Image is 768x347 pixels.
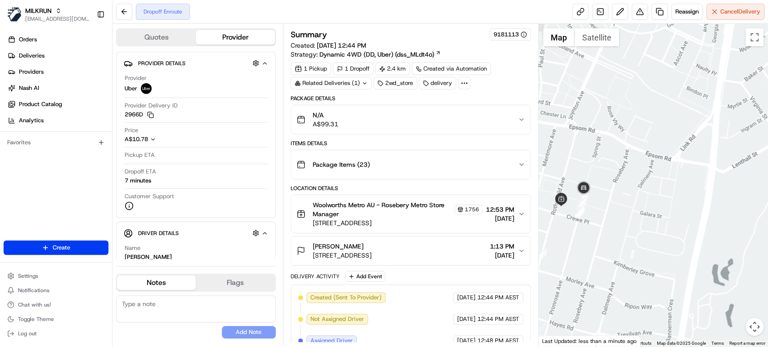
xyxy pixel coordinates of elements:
span: 1756 [465,206,479,213]
a: Open this area in Google Maps (opens a new window) [541,335,570,347]
div: 2.4 km [375,62,410,75]
a: Terms [711,341,724,346]
button: Show street map [543,28,575,46]
button: Provider [196,30,274,44]
div: Location Details [291,185,531,192]
span: Log out [18,330,36,337]
button: Toggle Theme [4,313,108,325]
a: Report a map error [729,341,765,346]
span: Providers [19,68,44,76]
span: 12:53 PM [486,205,514,214]
a: Deliveries [4,49,112,63]
span: Toggle Theme [18,316,54,323]
span: Provider Delivery ID [125,102,178,110]
a: Orders [4,32,112,47]
span: [DATE] [457,315,476,323]
span: [DATE] [457,294,476,302]
button: Flags [196,276,274,290]
span: 12:44 PM AEST [477,294,519,302]
span: [DATE] 12:44 PM [317,41,366,49]
button: Settings [4,270,108,282]
span: 12:48 PM AEST [477,337,519,345]
span: Not Assigned Driver [310,315,364,323]
span: Chat with us! [18,301,51,308]
span: [DATE] [490,251,514,260]
span: 1:13 PM [490,242,514,251]
span: Product Catalog [19,100,62,108]
span: Pickup ETA [125,151,155,159]
button: Chat with us! [4,298,108,311]
span: Created: [291,41,366,50]
a: Product Catalog [4,97,112,111]
button: Package Items (23) [291,150,530,179]
span: Nash AI [19,84,39,92]
button: MILKRUNMILKRUN[EMAIL_ADDRESS][DOMAIN_NAME] [4,4,93,25]
div: Created via Automation [412,62,491,75]
span: Assigned Driver [310,337,353,345]
span: Dropoff ETA [125,168,156,176]
div: [PERSON_NAME] [125,253,172,261]
a: Dynamic 4WD (DD, Uber) (dss_MLdt4o) [319,50,441,59]
button: [EMAIL_ADDRESS][DOMAIN_NAME] [25,15,90,22]
h3: Summary [291,31,327,39]
button: Toggle fullscreen view [746,28,764,46]
span: Driver Details [138,230,179,237]
span: Provider [125,74,147,82]
button: Provider Details [124,56,268,71]
div: 2wd_store [373,77,417,89]
button: Show satellite imagery [575,28,619,46]
span: Customer Support [125,192,174,200]
button: N/AA$99.31 [291,105,530,134]
div: 1 Pickup [291,62,331,75]
span: [STREET_ADDRESS] [313,218,482,227]
span: Woolworths Metro AU - Rosebery Metro Store Manager [313,200,453,218]
span: Price [125,126,138,134]
button: 2966D [125,111,154,119]
span: Created (Sent To Provider) [310,294,382,302]
span: [DATE] [457,337,476,345]
div: Delivery Activity [291,273,340,280]
span: Settings [18,272,38,280]
div: Last Updated: less than a minute ago [539,335,641,347]
div: Related Deliveries (1) [291,77,372,89]
button: [PERSON_NAME][STREET_ADDRESS]1:13 PM[DATE] [291,236,530,265]
span: [STREET_ADDRESS] [313,251,372,260]
span: [PERSON_NAME] [313,242,364,251]
button: Reassign [671,4,703,20]
img: MILKRUN [7,7,22,22]
span: Provider Details [138,60,185,67]
div: 1 Dropoff [333,62,373,75]
a: Analytics [4,113,112,128]
button: Notes [117,276,196,290]
div: 5 [578,193,588,203]
div: Package Details [291,95,531,102]
span: Name [125,244,140,252]
button: Notifications [4,284,108,297]
button: Driver Details [124,226,268,240]
span: Package Items ( 23 ) [313,160,370,169]
div: delivery [419,77,456,89]
span: Analytics [19,116,44,125]
span: Reassign [675,8,699,16]
div: 4 [537,249,547,259]
a: Providers [4,65,112,79]
div: 7 minutes [125,177,151,185]
button: Map camera controls [746,318,764,336]
div: Favorites [4,135,108,150]
img: Google [541,335,570,347]
button: Create [4,240,108,255]
button: MILKRUN [25,6,52,15]
span: A$10.78 [125,135,148,143]
img: uber-new-logo.jpeg [141,83,152,94]
span: N/A [313,111,338,120]
button: 9181113 [494,31,527,39]
button: Woolworths Metro AU - Rosebery Metro Store Manager1756[STREET_ADDRESS]12:53 PM[DATE] [291,195,530,233]
a: Nash AI [4,81,112,95]
span: Dynamic 4WD (DD, Uber) (dss_MLdt4o) [319,50,434,59]
span: 12:44 PM AEST [477,315,519,323]
button: Quotes [117,30,196,44]
span: Create [53,244,70,252]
